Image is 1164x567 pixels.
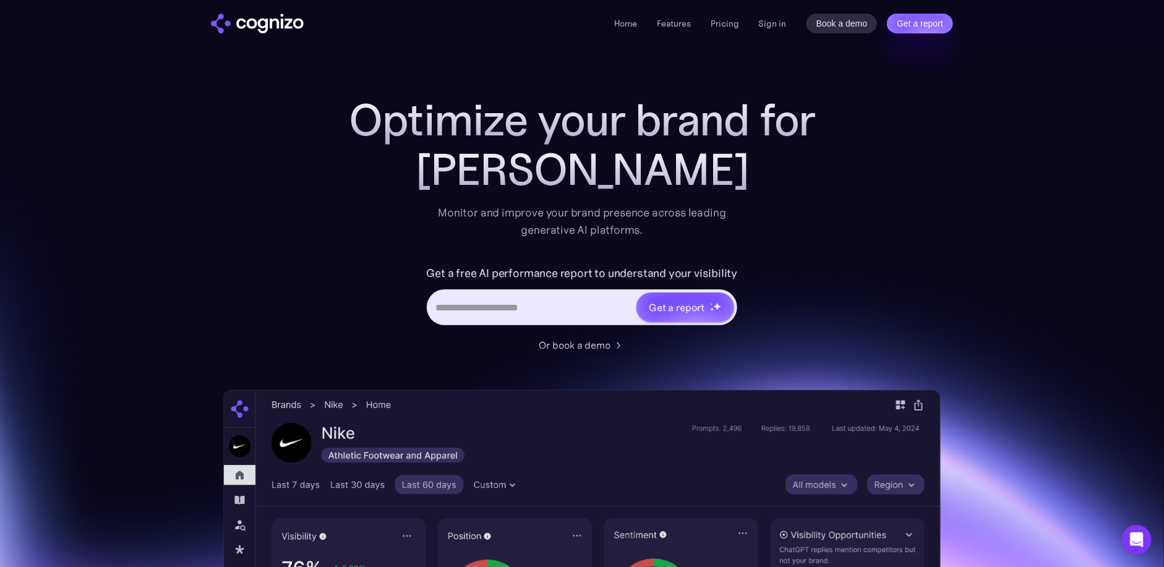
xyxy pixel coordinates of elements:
[335,95,829,145] h1: Optimize your brand for
[427,263,738,331] form: Hero URL Input Form
[710,303,712,305] img: star
[710,307,714,312] img: star
[759,16,787,31] a: Sign in
[1122,525,1152,555] div: Open Intercom Messenger
[711,18,739,29] a: Pricing
[539,338,610,352] div: Or book a demo
[211,14,304,33] a: home
[649,300,704,315] div: Get a report
[335,145,829,194] div: [PERSON_NAME]
[430,204,734,239] div: Monitor and improve your brand presence across leading generative AI platforms.
[807,14,878,33] a: Book a demo
[539,338,625,352] a: Or book a demo
[887,14,953,33] a: Get a report
[635,291,735,323] a: Get a reportstarstarstar
[713,302,721,310] img: star
[657,18,691,29] a: Features
[211,14,304,33] img: cognizo logo
[427,263,738,283] label: Get a free AI performance report to understand your visibility
[614,18,637,29] a: Home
